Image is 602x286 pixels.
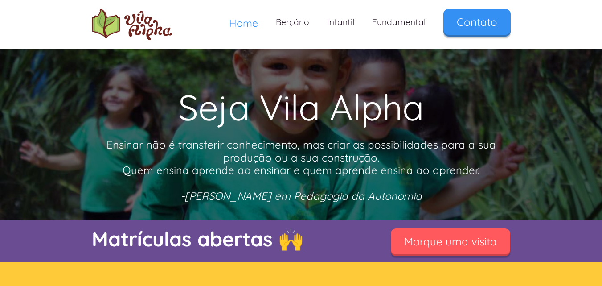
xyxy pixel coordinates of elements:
[92,80,511,134] h1: Seja Vila Alpha
[92,138,511,203] p: Ensinar não é transferir conhecimento, mas criar as possibilidades para a sua produção ou a sua c...
[220,9,267,37] a: Home
[92,9,172,40] a: home
[180,189,422,203] em: -[PERSON_NAME] em Pedagogia da Autonomia
[391,228,510,254] a: Marque uma visita
[318,9,363,35] a: Infantil
[363,9,434,35] a: Fundamental
[443,9,511,35] a: Contato
[92,225,368,253] p: Matrículas abertas 🙌
[229,17,258,29] span: Home
[92,9,172,40] img: logo Escola Vila Alpha
[267,9,318,35] a: Berçário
